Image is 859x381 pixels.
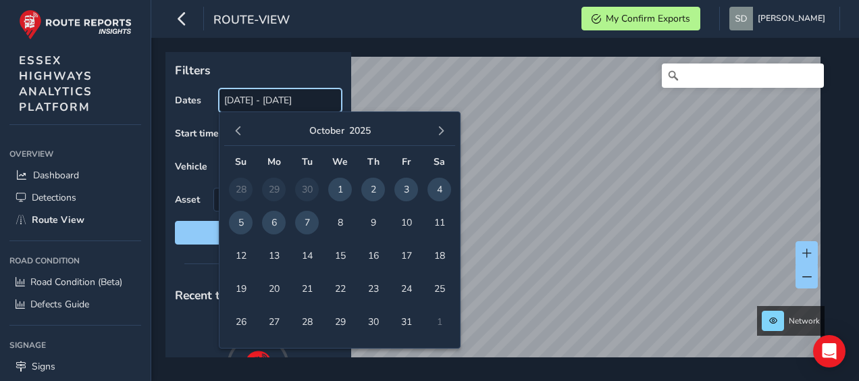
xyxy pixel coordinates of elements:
label: Asset [175,193,200,206]
span: 24 [394,277,418,301]
span: 1 [328,178,352,201]
span: Signs [32,360,55,373]
span: 30 [361,310,385,334]
label: Vehicle [175,160,207,173]
input: Search [662,63,824,88]
span: Th [367,155,380,168]
span: 13 [262,244,286,268]
span: Mo [267,155,281,168]
img: rr logo [19,9,132,40]
p: Filters [175,61,342,79]
button: My Confirm Exports [581,7,700,30]
span: Su [235,155,246,168]
span: route-view [213,11,290,30]
a: Defects Guide [9,293,141,315]
canvas: Map [170,57,821,373]
span: 9 [361,211,385,234]
a: Signs [9,355,141,378]
span: 18 [427,244,451,268]
span: 22 [328,277,352,301]
span: 23 [361,277,385,301]
span: Select an asset code [214,188,319,211]
span: 26 [229,310,253,334]
span: 4 [427,178,451,201]
button: [PERSON_NAME] [729,7,830,30]
span: Defects Guide [30,298,89,311]
div: Open Intercom Messenger [813,335,845,367]
a: Route View [9,209,141,231]
span: Route View [32,213,84,226]
div: Signage [9,335,141,355]
span: ESSEX HIGHWAYS ANALYTICS PLATFORM [19,53,93,115]
span: Detections [32,191,76,204]
span: Road Condition (Beta) [30,276,122,288]
img: diamond-layout [729,7,753,30]
span: Network [789,315,820,326]
label: Start time [175,127,219,140]
span: 6 [262,211,286,234]
button: October [309,124,344,137]
span: 7 [295,211,319,234]
span: 12 [229,244,253,268]
span: 20 [262,277,286,301]
span: 27 [262,310,286,334]
span: Recent trips [175,287,241,303]
span: My Confirm Exports [606,12,690,25]
span: Reset filters [185,226,332,239]
a: Dashboard [9,164,141,186]
button: 2025 [349,124,371,137]
span: 8 [328,211,352,234]
span: 28 [295,310,319,334]
span: 29 [328,310,352,334]
span: Fr [402,155,411,168]
span: Tu [302,155,313,168]
span: Dashboard [33,169,79,182]
span: 17 [394,244,418,268]
span: 14 [295,244,319,268]
span: 3 [394,178,418,201]
span: We [332,155,348,168]
span: Sa [434,155,445,168]
label: Dates [175,94,201,107]
a: Detections [9,186,141,209]
span: 31 [394,310,418,334]
span: 5 [229,211,253,234]
span: 2 [361,178,385,201]
button: Reset filters [175,221,342,245]
span: 25 [427,277,451,301]
a: Road Condition (Beta) [9,271,141,293]
span: 21 [295,277,319,301]
span: 19 [229,277,253,301]
span: 16 [361,244,385,268]
div: Overview [9,144,141,164]
span: [PERSON_NAME] [758,7,825,30]
span: 15 [328,244,352,268]
span: 10 [394,211,418,234]
span: 11 [427,211,451,234]
div: Road Condition [9,251,141,271]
